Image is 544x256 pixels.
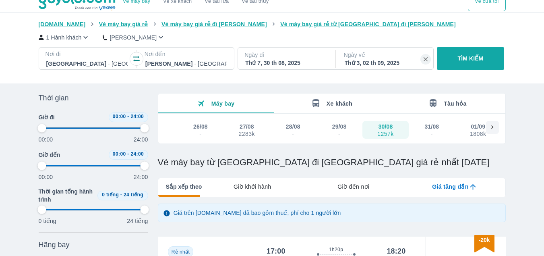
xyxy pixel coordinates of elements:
[444,100,467,107] span: Tàu hỏa
[39,113,55,121] span: Giờ đi
[377,131,393,137] div: 1257k
[39,21,86,27] span: [DOMAIN_NAME]
[202,178,505,195] div: lab API tabs example
[286,123,300,131] div: 28/08
[458,54,484,62] p: TÌM KIẾM
[474,235,494,252] img: discount
[437,47,504,70] button: TÌM KIẾM
[39,93,69,103] span: Thời gian
[158,157,506,168] h1: Vé máy bay từ [GEOGRAPHIC_DATA] đi [GEOGRAPHIC_DATA] giá rẻ nhất [DATE]
[211,100,235,107] span: Máy bay
[120,192,122,198] span: -
[267,246,285,256] div: 17:00
[471,123,485,131] div: 01/09
[174,209,341,217] p: Giá trên [DOMAIN_NAME] đã bao gồm thuế, phí cho 1 người lớn
[39,187,94,204] span: Thời gian tổng hành trình
[103,33,165,42] button: [PERSON_NAME]
[333,131,346,137] div: -
[39,151,60,159] span: Giờ đến
[470,131,486,137] div: 1808k
[39,217,56,225] p: 0 tiếng
[172,249,190,255] span: Rẻ nhất
[127,114,129,119] span: -
[39,240,70,250] span: Hãng bay
[280,21,456,27] span: Vé máy bay giá rẻ từ [GEOGRAPHIC_DATA] đi [PERSON_NAME]
[127,217,148,225] p: 24 tiếng
[39,33,90,42] button: 1 Hành khách
[425,131,439,137] div: -
[113,114,126,119] span: 00:00
[39,135,53,144] p: 00:00
[46,33,82,42] p: 1 Hành khách
[127,151,129,157] span: -
[145,50,228,58] p: Nơi đến
[345,59,426,67] div: Thứ 3, 02 th 09, 2025
[240,123,254,131] div: 27/08
[134,135,148,144] p: 24:00
[244,51,327,59] p: Ngày đi
[102,192,119,198] span: 0 tiếng
[110,33,157,42] p: [PERSON_NAME]
[113,151,126,157] span: 00:00
[239,131,255,137] div: 2283k
[193,123,208,131] div: 26/08
[432,183,468,191] span: Giá tăng dần
[134,173,148,181] p: 24:00
[194,131,207,137] div: -
[46,50,128,58] p: Nơi đi
[166,183,202,191] span: Sắp xếp theo
[130,114,144,119] span: 24:00
[245,59,327,67] div: Thứ 7, 30 th 08, 2025
[332,123,347,131] div: 29/08
[337,183,369,191] span: Giờ đến nơi
[161,21,267,27] span: Vé máy bay giá rẻ đi [PERSON_NAME]
[234,183,271,191] span: Giờ khởi hành
[39,20,506,28] nav: breadcrumb
[344,51,427,59] p: Ngày về
[425,123,439,131] div: 31/08
[387,246,405,256] div: 18:20
[329,246,343,253] span: 1h20p
[124,192,143,198] span: 24 tiếng
[39,173,53,181] p: 00:00
[130,151,144,157] span: 24:00
[286,131,300,137] div: -
[379,123,393,131] div: 30/08
[478,237,490,243] span: -20k
[178,121,486,139] div: scrollable day and price
[99,21,148,27] span: Vé máy bay giá rẻ
[327,100,352,107] span: Xe khách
